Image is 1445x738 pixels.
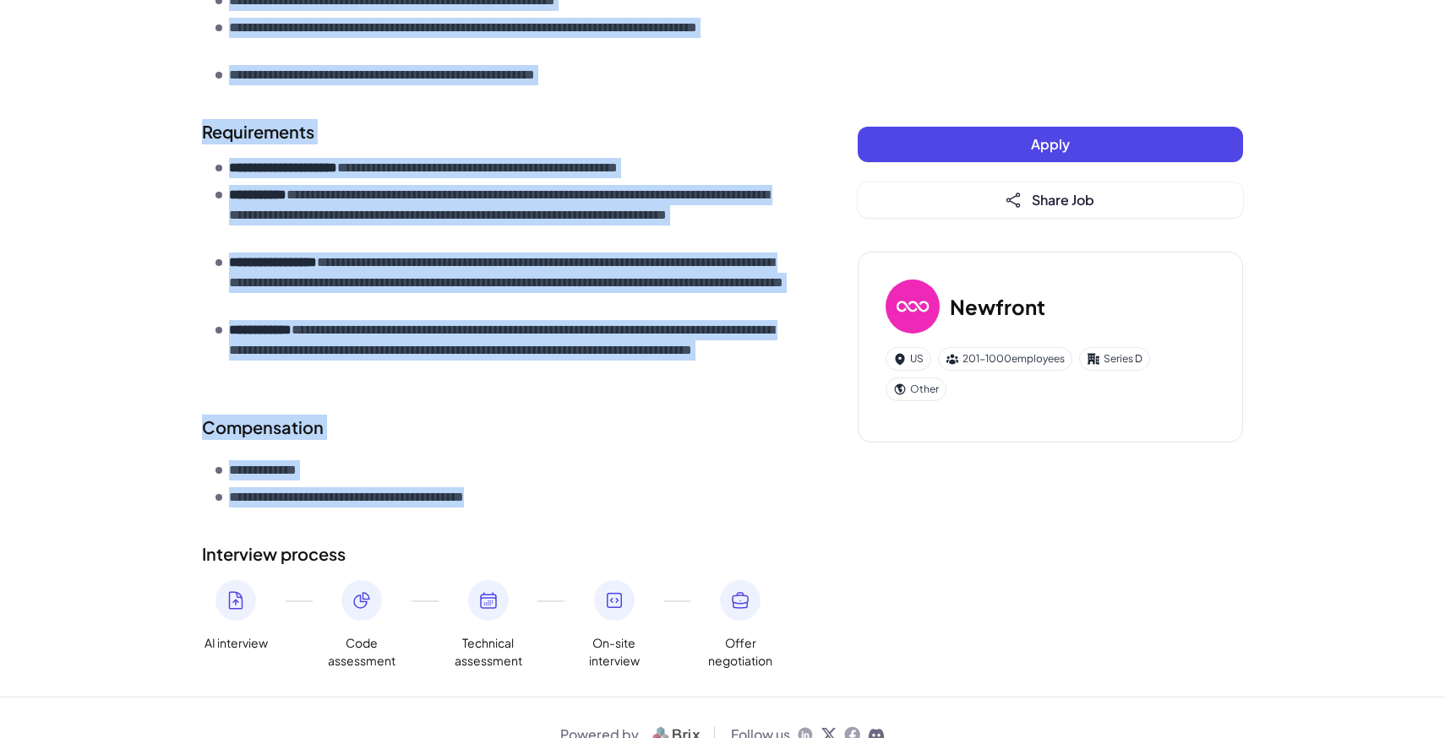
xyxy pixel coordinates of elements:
span: AI interview [204,634,268,652]
h3: Newfront [950,291,1045,322]
div: Series D [1079,347,1150,371]
span: Technical assessment [455,634,522,670]
span: Offer negotiation [706,634,774,670]
div: Compensation [202,415,790,440]
span: On-site interview [581,634,648,670]
div: 201-1000 employees [938,347,1072,371]
span: Apply [1031,135,1070,153]
img: Ne [886,279,940,334]
div: US [886,347,931,371]
button: Share Job [858,182,1243,218]
button: Apply [858,127,1243,162]
h2: Interview process [202,541,790,567]
span: Code assessment [328,634,395,670]
div: Other [886,377,946,401]
h2: Requirements [202,119,790,144]
span: Share Job [1032,191,1094,209]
